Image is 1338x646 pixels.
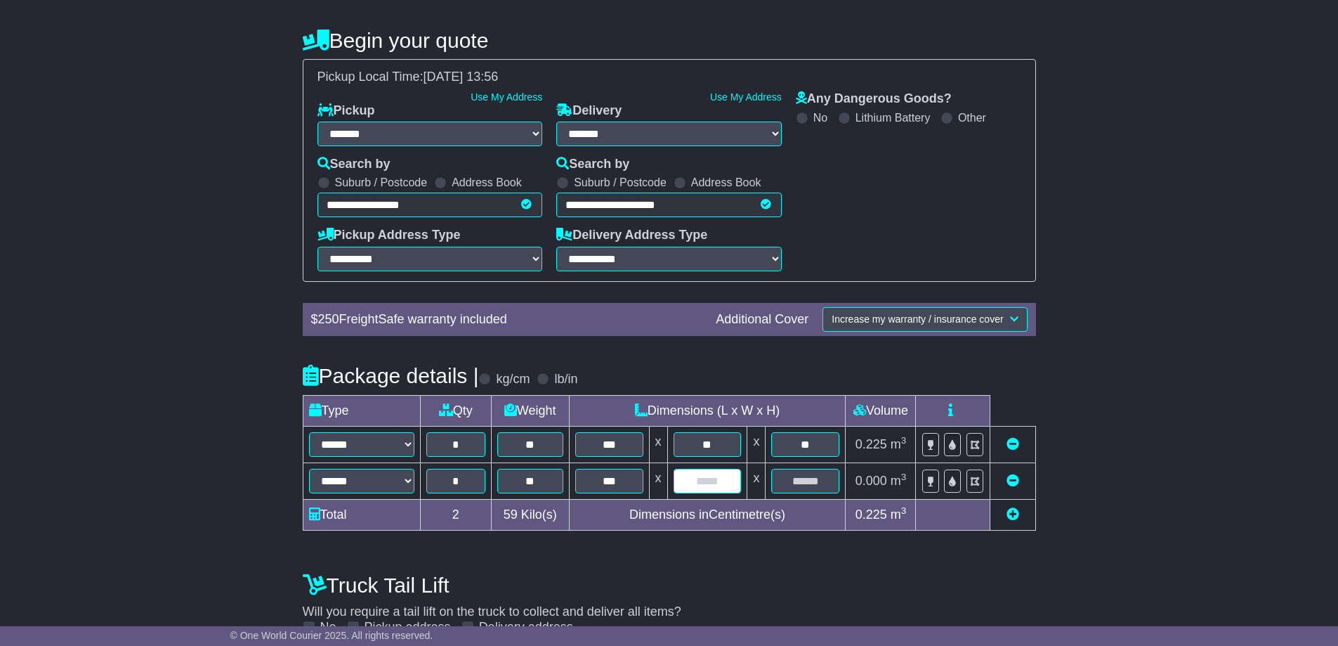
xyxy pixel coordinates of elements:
label: Search by [317,157,391,172]
label: Other [958,111,986,124]
label: Pickup [317,103,375,119]
td: Dimensions in Centimetre(s) [569,499,846,530]
td: x [747,463,766,499]
td: Kilo(s) [491,499,569,530]
label: lb/in [554,372,577,387]
sup: 3 [901,505,907,516]
label: Pickup Address Type [317,228,461,243]
td: x [649,426,667,463]
label: Pickup address [365,620,451,635]
td: 2 [420,499,491,530]
span: 0.225 [855,437,887,451]
td: x [649,463,667,499]
label: Search by [556,157,629,172]
a: Use My Address [710,91,782,103]
td: Weight [491,395,569,426]
td: Qty [420,395,491,426]
a: Remove this item [1006,474,1019,488]
sup: 3 [901,472,907,482]
label: Delivery [556,103,622,119]
div: Will you require a tail lift on the truck to collect and deliver all items? [296,567,1043,635]
span: m [891,474,907,488]
td: Volume [846,395,916,426]
label: Address Book [452,176,522,189]
label: No [813,111,827,124]
label: kg/cm [496,372,530,387]
label: Address Book [691,176,761,189]
label: Delivery address [479,620,573,635]
span: [DATE] 13:56 [424,70,499,84]
span: m [891,508,907,522]
span: Increase my warranty / insurance cover [832,314,1003,325]
label: No [320,620,336,635]
a: Use My Address [471,91,542,103]
span: 0.000 [855,474,887,488]
td: x [747,426,766,463]
span: © One World Courier 2025. All rights reserved. [230,630,433,641]
div: Pickup Local Time: [310,70,1028,85]
label: Suburb / Postcode [335,176,428,189]
label: Suburb / Postcode [574,176,667,189]
div: Additional Cover [709,312,815,328]
td: Total [303,499,420,530]
label: Lithium Battery [855,111,931,124]
button: Increase my warranty / insurance cover [822,307,1027,332]
label: Delivery Address Type [556,228,707,243]
div: $ FreightSafe warranty included [304,312,709,328]
span: 250 [318,312,339,326]
h4: Package details | [303,364,479,387]
h4: Begin your quote [303,29,1036,52]
h4: Truck Tail Lift [303,574,1036,597]
label: Any Dangerous Goods? [796,91,952,107]
sup: 3 [901,435,907,446]
span: 0.225 [855,508,887,522]
a: Add new item [1006,508,1019,522]
td: Type [303,395,420,426]
a: Remove this item [1006,437,1019,451]
td: Dimensions (L x W x H) [569,395,846,426]
span: 59 [504,508,518,522]
span: m [891,437,907,451]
